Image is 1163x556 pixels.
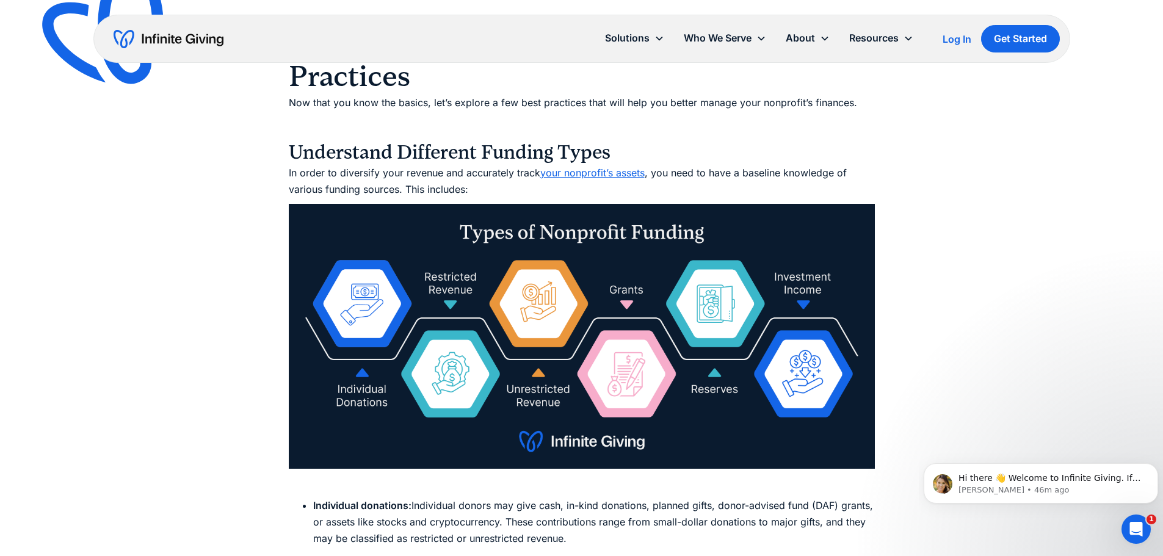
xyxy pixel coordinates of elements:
[684,30,752,46] div: Who We Serve
[289,140,875,165] h3: Understand Different Funding Types
[943,32,971,46] a: Log In
[786,30,815,46] div: About
[313,499,411,511] strong: Individual donations:
[981,25,1060,52] a: Get Started
[313,497,875,547] li: Individual donors may give cash, in-kind donations, planned gifts, donor-advised fund (DAF) grant...
[289,118,875,134] p: ‍
[839,25,923,51] div: Resources
[595,25,674,51] div: Solutions
[289,165,875,198] p: In order to diversify your revenue and accurately track , you need to have a baseline knowledge o...
[540,167,645,179] a: your nonprofit’s assets
[1121,514,1151,544] iframe: Intercom live chat
[919,438,1163,523] iframe: Intercom notifications message
[289,95,875,111] p: Now that you know the basics, let’s explore a few best practices that will help you better manage...
[849,30,899,46] div: Resources
[605,30,650,46] div: Solutions
[674,25,776,51] div: Who We Serve
[1147,514,1156,524] span: 1
[114,29,223,49] a: home
[289,475,875,491] p: ‍
[289,204,875,468] img: Types of nonprofit funding, listed in the text below
[776,25,839,51] div: About
[943,34,971,44] div: Log In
